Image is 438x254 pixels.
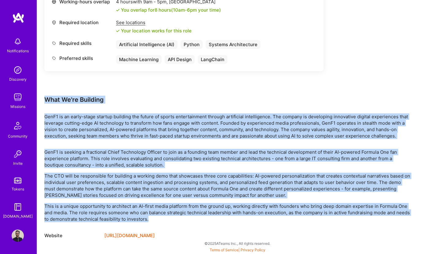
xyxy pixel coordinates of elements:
p: This is a unique opportunity to architect an AI-first media platform from the ground up, working ... [44,203,412,222]
div: Notifications [7,48,29,54]
div: Systems Architecture [206,40,260,49]
i: icon Tag [52,56,56,61]
a: Privacy Policy [241,248,265,252]
div: Invite [13,160,23,167]
div: Discovery [9,76,27,83]
div: API Design [165,55,195,64]
div: What We're Building [44,96,412,104]
p: GenF1 is an early-stage startup building the future of sports entertainment through artificial in... [44,113,412,139]
a: User Avatar [10,230,25,242]
a: [URL][DOMAIN_NAME] [104,232,155,239]
img: guide book [12,201,24,213]
i: icon Check [116,8,120,12]
span: | [210,248,265,252]
div: You overlap for 8 hours ( your time) [121,7,221,13]
i: icon Location [52,20,56,25]
div: Missions [10,103,25,110]
div: Artificial Intelligence (AI) [116,40,178,49]
div: Your location works for this role [116,28,192,34]
a: Terms of Service [210,248,238,252]
p: The CTO will be responsible for building a working demo that showcases three core capabilities: A... [44,173,412,198]
div: Community [8,133,28,139]
div: Tokens [12,186,24,192]
div: Required skills [52,40,113,46]
div: LangChain [198,55,227,64]
div: Required location [52,19,113,26]
img: bell [12,35,24,48]
span: 10am - 6pm [173,7,197,13]
p: GenF1 is seeking a fractional Chief Technology Officer to join as a founding team member and lead... [44,149,412,168]
div: [DOMAIN_NAME] [3,213,33,219]
img: logo [12,12,24,23]
div: Machine Learning [116,55,162,64]
div: © 2025 ATeams Inc., All rights reserved. [37,236,438,251]
div: See locations [116,19,192,26]
img: teamwork [12,91,24,103]
i: icon Tag [52,41,56,46]
img: discovery [12,64,24,76]
div: Preferred skills [52,55,113,61]
div: Python [181,40,203,49]
img: tokens [14,178,21,183]
img: Community [10,118,25,133]
div: Website [44,232,99,239]
img: User Avatar [12,230,24,242]
i: icon Check [116,29,120,33]
img: Invite [12,148,24,160]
